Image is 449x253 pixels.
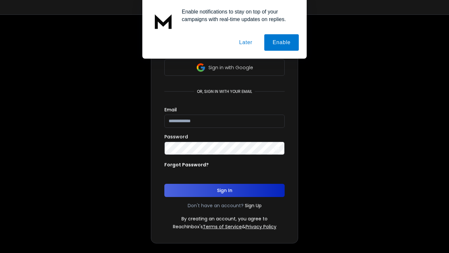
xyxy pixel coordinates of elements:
p: ReachInbox's & [173,223,276,230]
p: Don't have an account? [188,202,244,209]
button: Sign in with Google [164,59,285,76]
button: Later [231,34,260,51]
p: Forgot Password? [164,161,209,168]
a: Privacy Policy [246,223,276,230]
label: Email [164,107,177,112]
p: Sign in with Google [208,64,253,71]
a: Terms of Service [203,223,242,230]
p: By creating an account, you agree to [181,215,268,222]
a: Sign Up [245,202,262,209]
button: Enable [264,34,299,51]
img: notification icon [150,8,177,34]
label: Password [164,134,188,139]
p: or, sign in with your email [194,89,255,94]
button: Sign In [164,184,285,197]
div: Enable notifications to stay on top of your campaigns with real-time updates on replies. [177,8,299,23]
